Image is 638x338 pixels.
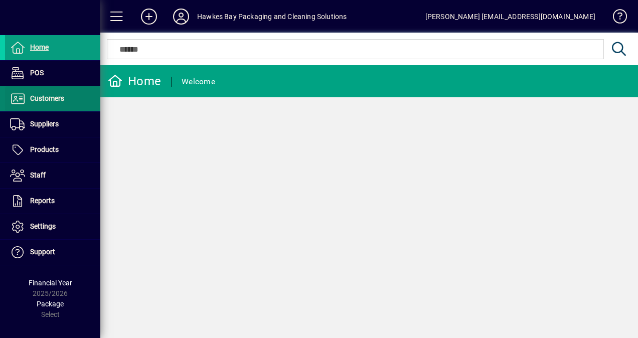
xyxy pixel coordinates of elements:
[133,8,165,26] button: Add
[30,171,46,179] span: Staff
[30,145,59,153] span: Products
[5,61,100,86] a: POS
[5,214,100,239] a: Settings
[108,73,161,89] div: Home
[5,189,100,214] a: Reports
[5,112,100,137] a: Suppliers
[30,43,49,51] span: Home
[182,74,215,90] div: Welcome
[30,120,59,128] span: Suppliers
[29,279,72,287] span: Financial Year
[30,222,56,230] span: Settings
[37,300,64,308] span: Package
[30,197,55,205] span: Reports
[5,163,100,188] a: Staff
[605,2,625,35] a: Knowledge Base
[5,137,100,162] a: Products
[30,94,64,102] span: Customers
[5,240,100,265] a: Support
[30,248,55,256] span: Support
[425,9,595,25] div: [PERSON_NAME] [EMAIL_ADDRESS][DOMAIN_NAME]
[30,69,44,77] span: POS
[165,8,197,26] button: Profile
[197,9,347,25] div: Hawkes Bay Packaging and Cleaning Solutions
[5,86,100,111] a: Customers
